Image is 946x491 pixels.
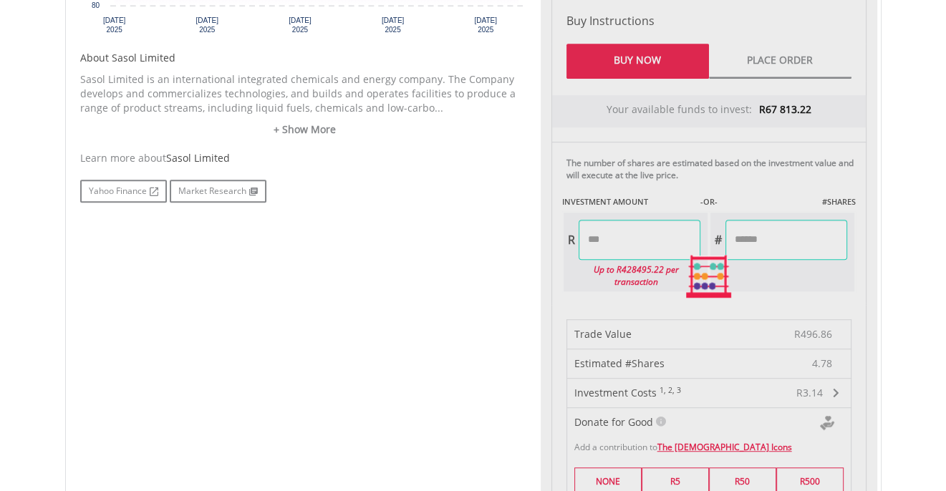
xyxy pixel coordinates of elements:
[474,16,497,34] text: [DATE] 2025
[80,51,530,65] h5: About Sasol Limited
[80,151,530,165] div: Learn more about
[80,122,530,137] a: + Show More
[91,1,100,9] text: 80
[289,16,312,34] text: [DATE] 2025
[170,180,266,203] a: Market Research
[196,16,218,34] text: [DATE] 2025
[80,72,530,115] p: Sasol Limited is an international integrated chemicals and energy company. The Company develops a...
[80,180,167,203] a: Yahoo Finance
[381,16,404,34] text: [DATE] 2025
[166,151,230,165] span: Sasol Limited
[102,16,125,34] text: [DATE] 2025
